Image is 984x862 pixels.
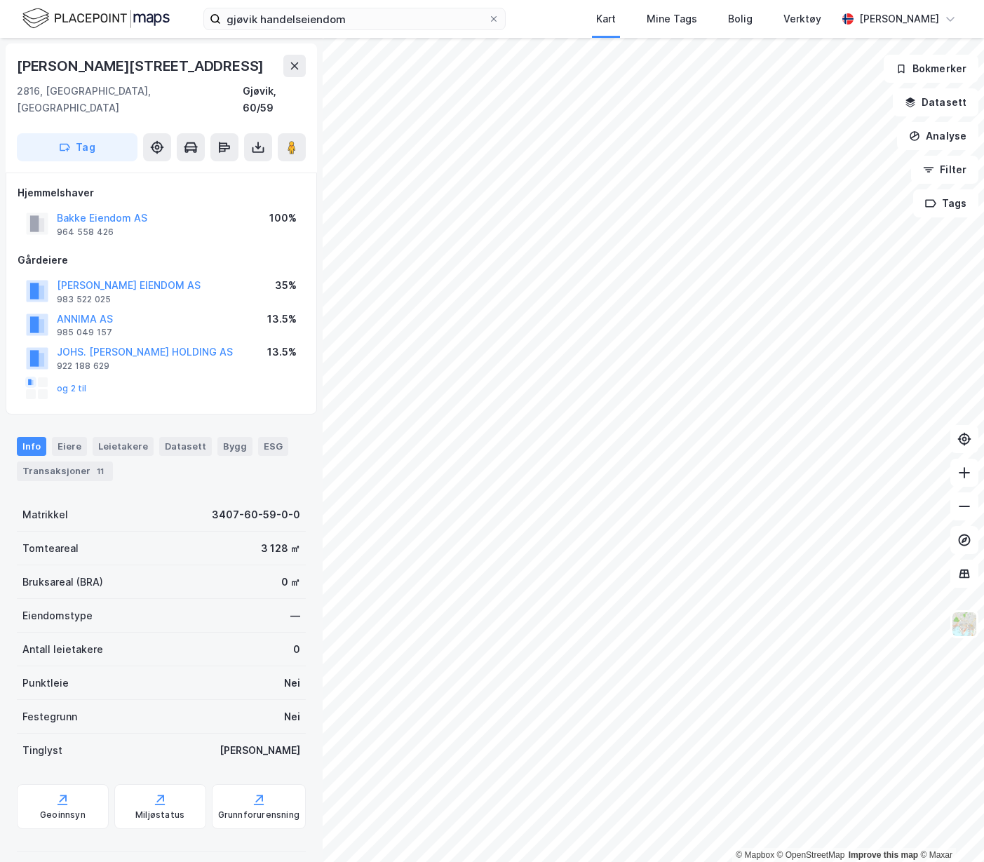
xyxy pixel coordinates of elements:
[647,11,697,27] div: Mine Tags
[17,462,113,481] div: Transaksjoner
[267,344,297,361] div: 13.5%
[914,795,984,862] iframe: Chat Widget
[284,675,300,692] div: Nei
[17,55,267,77] div: [PERSON_NAME][STREET_ADDRESS]
[17,133,137,161] button: Tag
[859,11,939,27] div: [PERSON_NAME]
[221,8,488,29] input: Søk på adresse, matrikkel, gårdeiere, leietakere eller personer
[220,742,300,759] div: [PERSON_NAME]
[57,327,112,338] div: 985 049 157
[290,607,300,624] div: —
[275,277,297,294] div: 35%
[135,809,184,821] div: Miljøstatus
[17,83,243,116] div: 2816, [GEOGRAPHIC_DATA], [GEOGRAPHIC_DATA]
[22,607,93,624] div: Eiendomstype
[40,809,86,821] div: Geoinnsyn
[783,11,821,27] div: Verktøy
[22,540,79,557] div: Tomteareal
[17,437,46,455] div: Info
[57,294,111,305] div: 983 522 025
[217,437,252,455] div: Bygg
[258,437,288,455] div: ESG
[52,437,87,455] div: Eiere
[22,742,62,759] div: Tinglyst
[884,55,978,83] button: Bokmerker
[897,122,978,150] button: Analyse
[22,6,170,31] img: logo.f888ab2527a4732fd821a326f86c7f29.svg
[22,506,68,523] div: Matrikkel
[596,11,616,27] div: Kart
[159,437,212,455] div: Datasett
[293,641,300,658] div: 0
[777,850,845,860] a: OpenStreetMap
[736,850,774,860] a: Mapbox
[261,540,300,557] div: 3 128 ㎡
[93,464,107,478] div: 11
[269,210,297,227] div: 100%
[218,809,299,821] div: Grunnforurensning
[18,184,305,201] div: Hjemmelshaver
[57,227,114,238] div: 964 558 426
[281,574,300,591] div: 0 ㎡
[57,361,109,372] div: 922 188 629
[913,189,978,217] button: Tags
[284,708,300,725] div: Nei
[212,506,300,523] div: 3407-60-59-0-0
[267,311,297,328] div: 13.5%
[93,437,154,455] div: Leietakere
[18,252,305,269] div: Gårdeiere
[22,641,103,658] div: Antall leietakere
[893,88,978,116] button: Datasett
[728,11,753,27] div: Bolig
[911,156,978,184] button: Filter
[849,850,918,860] a: Improve this map
[22,708,77,725] div: Festegrunn
[951,611,978,638] img: Z
[22,574,103,591] div: Bruksareal (BRA)
[22,675,69,692] div: Punktleie
[243,83,306,116] div: Gjøvik, 60/59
